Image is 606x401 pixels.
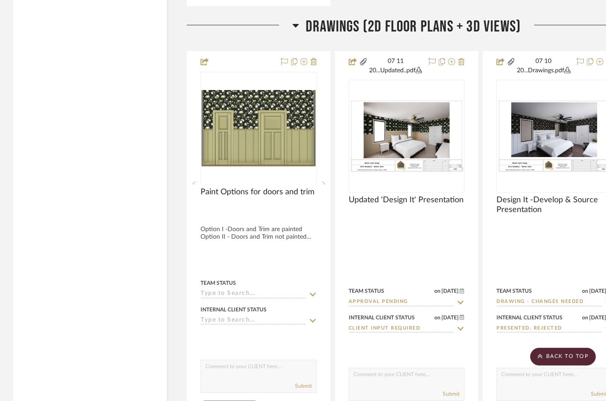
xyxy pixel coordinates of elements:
span: on [582,315,588,320]
span: Updated 'Design It' Presentation [349,195,464,205]
input: Type to Search… [201,290,306,299]
span: on [434,315,441,320]
button: 07 11 20...Updated..pdf [368,57,424,75]
div: Internal Client Status [349,314,415,322]
div: Team Status [349,287,384,295]
input: Type to Search… [349,325,454,333]
span: on [434,288,441,294]
div: 0 [201,72,316,184]
input: Type to Search… [496,325,602,333]
button: 07 10 20...Drawings.pdf [515,57,571,75]
div: Internal Client Status [496,314,563,322]
span: on [582,288,588,294]
scroll-to-top-button: BACK TO TOP [530,348,596,366]
span: [DATE] [441,288,460,294]
input: Type to Search… [496,298,602,307]
span: [DATE] [441,315,460,321]
button: Submit [295,382,312,390]
input: Type to Search… [349,298,454,307]
div: Internal Client Status [201,306,267,314]
button: Submit [443,390,460,398]
span: Drawings (2D Floor Plans + 3D Views) [306,17,521,36]
div: Team Status [496,287,532,295]
span: Paint Options for doors and trim [201,187,315,197]
div: Team Status [201,279,236,287]
img: Paint Options for doors and trim [201,90,316,166]
img: Updated 'Design It' Presentation [350,99,464,173]
input: Type to Search… [201,317,306,325]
